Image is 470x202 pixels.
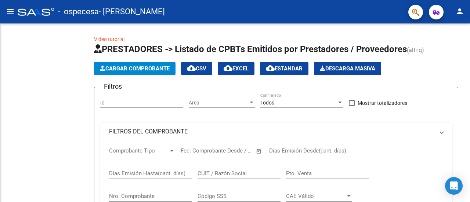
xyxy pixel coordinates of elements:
[266,65,303,72] span: Estandar
[6,7,15,16] mat-icon: menu
[189,100,248,106] span: Area
[187,65,206,72] span: CSV
[94,44,407,54] span: PRESTADORES -> Listado de CPBTs Emitidos por Prestadores / Proveedores
[286,193,346,199] span: CAE Válido
[109,147,169,154] span: Comprobante Tipo
[181,62,212,75] button: CSV
[109,128,434,136] mat-panel-title: FILTROS DEL COMPROBANTE
[224,64,232,73] mat-icon: cloud_download
[218,62,254,75] button: EXCEL
[100,65,170,72] span: Cargar Comprobante
[407,47,424,54] span: (alt+q)
[224,65,249,72] span: EXCEL
[94,62,176,75] button: Cargar Comprobante
[100,81,126,92] h3: Filtros
[58,4,99,20] span: - ospecesa
[266,64,275,73] mat-icon: cloud_download
[320,65,375,72] span: Descarga Masiva
[260,62,308,75] button: Estandar
[445,177,463,195] div: Open Intercom Messenger
[314,62,381,75] button: Descarga Masiva
[94,36,124,42] a: Video tutorial
[455,7,464,16] mat-icon: person
[260,100,274,106] span: Todos
[100,123,452,140] mat-expansion-panel-header: FILTROS DEL COMPROBANTE
[181,147,205,154] input: Start date
[211,147,247,154] input: End date
[187,64,196,73] mat-icon: cloud_download
[314,62,381,75] app-download-masive: Descarga masiva de comprobantes (adjuntos)
[358,99,407,107] span: Mostrar totalizadores
[99,4,165,20] span: - [PERSON_NAME]
[255,147,263,155] button: Open calendar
